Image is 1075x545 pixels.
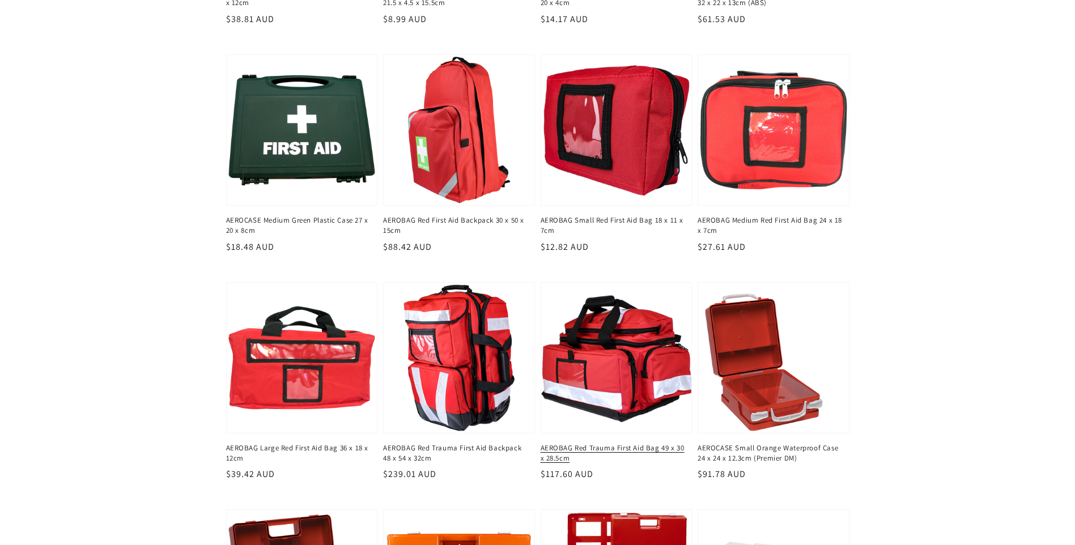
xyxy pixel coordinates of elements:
[383,443,528,463] a: AEROBAG Red Trauma First Aid Backpack 48 x 54 x 32cm
[541,215,686,236] a: AEROBAG Small Red First Aid Bag 18 x 11 x 7cm
[383,215,528,236] a: AEROBAG Red First Aid Backpack 30 x 50 x 15cm
[698,215,843,236] a: AEROBAG Medium Red First Aid Bag 24 x 18 x 7cm
[226,215,371,236] a: AEROCASE Medium Green Plastic Case 27 x 20 x 8cm
[226,443,371,463] a: AEROBAG Large Red First Aid Bag 36 x 18 x 12cm
[698,443,843,463] a: AEROCASE Small Orange Waterproof Case 24 x 24 x 12.3cm (Premier DM)
[541,443,686,463] a: AEROBAG Red Trauma First Aid Bag 49 x 30 x 28.5cm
